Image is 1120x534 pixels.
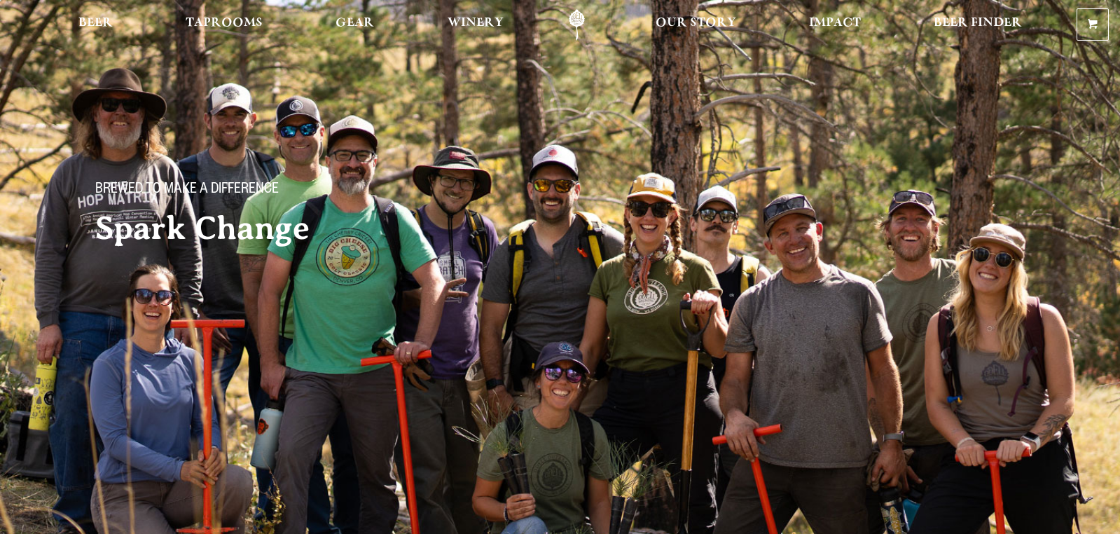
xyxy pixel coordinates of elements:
span: Winery [448,18,504,29]
span: Taprooms [186,18,263,29]
a: Impact [800,9,870,41]
span: Impact [809,18,861,29]
span: Beer [78,18,113,29]
h2: Spark Change [95,211,532,246]
span: Beer Finder [934,18,1022,29]
span: Brewed to make a difference [95,182,279,200]
a: Beer Finder [925,9,1031,41]
a: Taprooms [177,9,272,41]
a: Odell Home [551,9,603,41]
span: Gear [336,18,374,29]
a: Winery [438,9,513,41]
a: Our Story [647,9,745,41]
span: Our Story [656,18,736,29]
a: Gear [326,9,383,41]
a: Beer [69,9,122,41]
